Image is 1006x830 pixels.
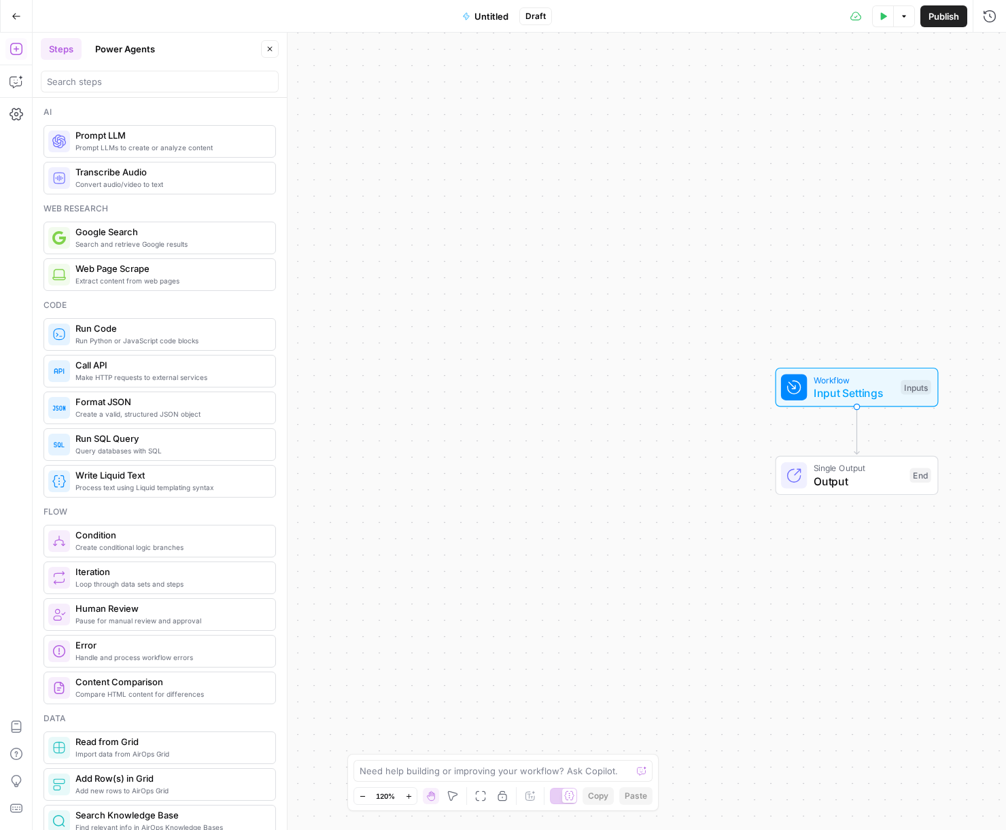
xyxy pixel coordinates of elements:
[75,128,264,142] span: Prompt LLM
[814,373,895,386] span: Workflow
[75,432,264,445] span: Run SQL Query
[75,542,264,553] span: Create conditional logic branches
[75,528,264,542] span: Condition
[44,712,276,725] div: Data
[41,38,82,60] button: Steps
[920,5,967,27] button: Publish
[75,179,264,190] span: Convert audio/video to text
[625,790,647,802] span: Paste
[75,322,264,335] span: Run Code
[52,681,66,695] img: vrinnnclop0vshvmafd7ip1g7ohf
[454,5,517,27] button: Untitled
[44,299,276,311] div: Code
[75,565,264,578] span: Iteration
[75,652,264,663] span: Handle and process workflow errors
[731,456,984,496] div: Single OutputOutputEnd
[75,578,264,589] span: Loop through data sets and steps
[75,409,264,419] span: Create a valid, structured JSON object
[588,790,608,802] span: Copy
[910,468,931,483] div: End
[75,468,264,482] span: Write Liquid Text
[75,358,264,372] span: Call API
[814,462,903,474] span: Single Output
[75,395,264,409] span: Format JSON
[75,748,264,759] span: Import data from AirOps Grid
[75,675,264,689] span: Content Comparison
[929,10,959,23] span: Publish
[376,791,395,801] span: 120%
[75,615,264,626] span: Pause for manual review and approval
[75,225,264,239] span: Google Search
[75,335,264,346] span: Run Python or JavaScript code blocks
[901,380,931,395] div: Inputs
[75,372,264,383] span: Make HTTP requests to external services
[75,239,264,249] span: Search and retrieve Google results
[619,787,653,805] button: Paste
[854,407,859,455] g: Edge from start to end
[75,638,264,652] span: Error
[731,368,984,407] div: WorkflowInput SettingsInputs
[44,106,276,118] div: Ai
[75,602,264,615] span: Human Review
[44,203,276,215] div: Web research
[75,808,264,822] span: Search Knowledge Base
[75,275,264,286] span: Extract content from web pages
[75,689,264,699] span: Compare HTML content for differences
[87,38,163,60] button: Power Agents
[44,506,276,518] div: Flow
[75,165,264,179] span: Transcribe Audio
[75,772,264,785] span: Add Row(s) in Grid
[75,735,264,748] span: Read from Grid
[75,262,264,275] span: Web Page Scrape
[47,75,273,88] input: Search steps
[583,787,614,805] button: Copy
[814,473,903,489] span: Output
[474,10,508,23] span: Untitled
[75,142,264,153] span: Prompt LLMs to create or analyze content
[75,482,264,493] span: Process text using Liquid templating syntax
[75,785,264,796] span: Add new rows to AirOps Grid
[75,445,264,456] span: Query databases with SQL
[814,385,895,401] span: Input Settings
[525,10,546,22] span: Draft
